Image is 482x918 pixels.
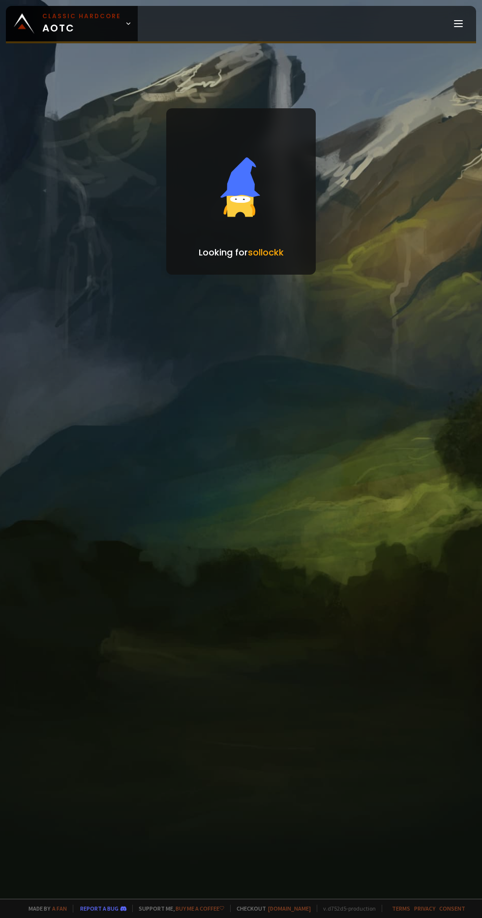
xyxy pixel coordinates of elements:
[199,246,284,259] p: Looking for
[268,905,311,912] a: [DOMAIN_NAME]
[42,12,121,35] span: AOTC
[392,905,410,912] a: Terms
[317,905,376,912] span: v. d752d5 - production
[132,905,224,912] span: Support me,
[248,246,284,258] span: sollockk
[80,905,119,912] a: Report a bug
[52,905,67,912] a: a fan
[176,905,224,912] a: Buy me a coffee
[6,6,138,41] a: Classic HardcoreAOTC
[439,905,465,912] a: Consent
[230,905,311,912] span: Checkout
[42,12,121,21] small: Classic Hardcore
[414,905,435,912] a: Privacy
[23,905,67,912] span: Made by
